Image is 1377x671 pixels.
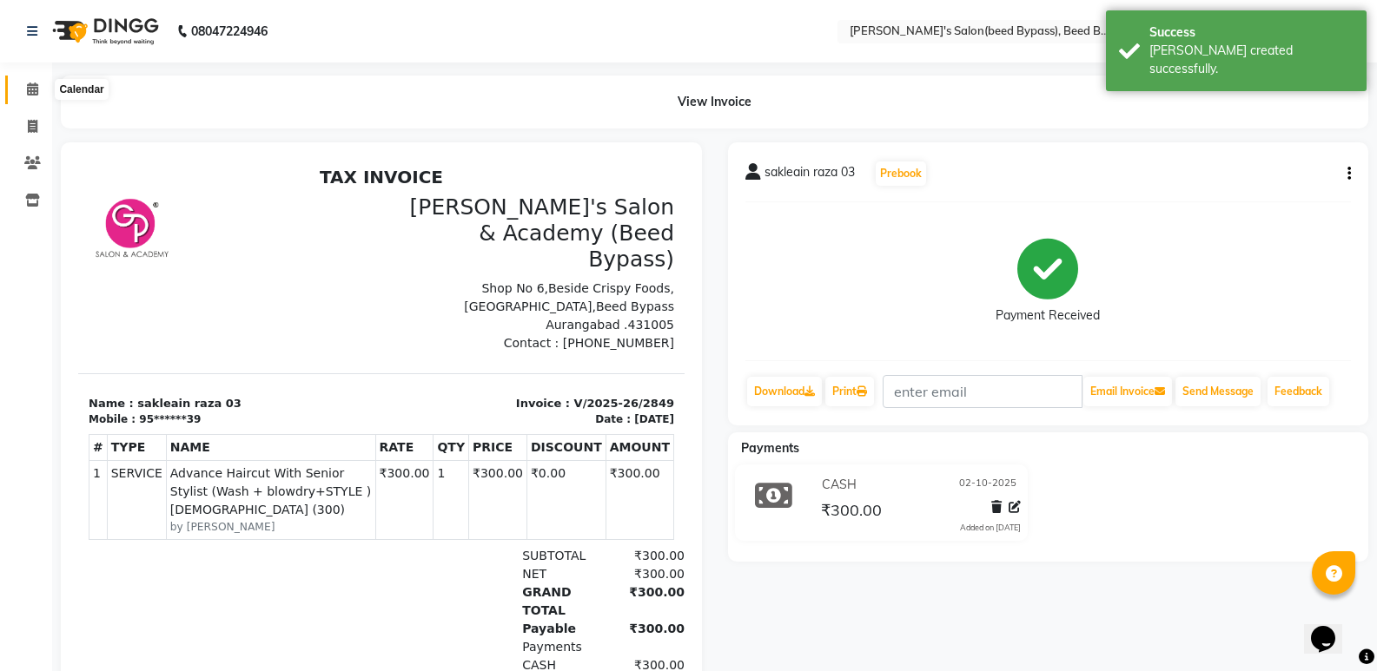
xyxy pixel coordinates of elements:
div: GRAND TOTAL [434,424,520,460]
div: Mobile : [10,252,57,267]
div: ₹300.00 [520,405,606,424]
div: NET [434,405,520,424]
iframe: chat widget [1304,602,1360,654]
span: ₹300.00 [821,500,882,524]
input: enter email [883,375,1082,408]
div: ₹300.00 [520,460,606,478]
small: by [PERSON_NAME] [92,359,294,375]
p: Invoice : V/2025-26/2849 [314,235,596,253]
img: logo [44,7,163,56]
b: 08047224946 [191,7,268,56]
td: SERVICE [29,301,88,379]
div: Payments [434,478,520,497]
p: Name : sakleain raza 03 [10,235,293,253]
th: NAME [88,275,297,301]
th: PRICE [391,275,449,301]
span: 02-10-2025 [959,476,1016,494]
a: Feedback [1268,377,1329,406]
td: ₹300.00 [297,301,355,379]
p: Shop No 6,Beside Crispy Foods, [GEOGRAPHIC_DATA],Beed Bypass Aurangabad .431005 [314,120,596,174]
button: Email Invoice [1083,377,1172,406]
div: Added on [DATE] [960,522,1021,534]
div: Payable [434,460,520,478]
button: Prebook [876,161,926,186]
span: Advance Haircut With Senior Stylist (Wash + blowdry+STYLE ) [DEMOGRAPHIC_DATA] (300) [92,305,294,359]
div: ₹300.00 [520,387,606,405]
a: Print [825,377,874,406]
div: Bill created successfully. [1149,42,1354,78]
p: Contact : [PHONE_NUMBER] [314,174,596,193]
td: ₹300.00 [527,301,595,379]
td: ₹0.00 [448,301,527,379]
div: Calendar [55,79,108,100]
h3: [PERSON_NAME]'s Salon & Academy (Beed Bypass) [314,35,596,113]
th: RATE [297,275,355,301]
div: ₹300.00 [520,424,606,460]
div: [DATE] [556,252,596,267]
td: ₹300.00 [391,301,449,379]
span: sakleain raza 03 [765,163,855,187]
div: ₹300.00 [520,515,606,533]
th: QTY [355,275,391,301]
th: AMOUNT [527,275,595,301]
span: Payments [741,440,799,456]
span: CASH [822,476,857,494]
a: Download [747,377,822,406]
th: TYPE [29,275,88,301]
h2: TAX INVOICE [10,7,596,28]
div: Success [1149,23,1354,42]
div: View Invoice [61,76,1368,128]
div: SUBTOTAL [434,387,520,405]
div: Date : [517,252,553,267]
div: Payment Received [996,306,1100,325]
td: 1 [11,301,30,379]
td: 1 [355,301,391,379]
button: Send Message [1175,377,1261,406]
div: Paid [434,515,520,533]
span: CASH [444,498,478,512]
th: # [11,275,30,301]
th: DISCOUNT [448,275,527,301]
div: ₹300.00 [520,497,606,515]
